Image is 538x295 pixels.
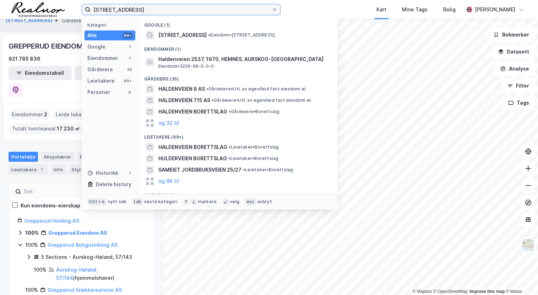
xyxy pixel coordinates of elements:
[443,5,456,14] div: Bolig
[487,28,535,42] button: Bokmerker
[48,287,122,293] a: Grepperud Snekkerservice AS
[57,124,80,133] span: 17 230 ㎡
[230,199,239,205] div: velg
[208,32,275,38] span: Eiendom • [STREET_ADDRESS]
[158,154,227,163] span: HULDERVEIEN BORETTSLAG
[77,152,121,162] div: Eiendommer
[44,110,47,119] span: 2
[158,166,241,174] span: SAMEIET JORDBRUKSVEIEN 25/27
[469,289,505,294] a: Improve this map
[138,187,337,200] div: Historikk (1)
[87,88,110,96] div: Personer
[132,198,143,205] div: tab
[257,199,272,205] div: avbryt
[127,44,132,50] div: 1
[158,177,179,185] button: og 96 til
[412,289,432,294] a: Mapbox
[9,165,48,174] div: Leietakere
[158,119,179,127] button: og 32 til
[38,166,45,173] div: 1
[206,86,208,91] span: •
[75,66,138,80] button: Leietakertabell
[87,198,107,205] div: Ctrl + k
[158,31,207,39] span: [STREET_ADDRESS]
[502,96,535,110] button: Tags
[127,89,132,95] div: 0
[229,109,279,115] span: Gårdeiere • Borettslag
[158,55,329,63] span: Haldenveien 2537, 1970, HEMNES, AURSKOG-[GEOGRAPHIC_DATA]
[56,266,146,283] div: ( hjemmelshaver )
[158,143,227,151] span: HALDENVEIEN BORETTSLAG
[243,167,245,172] span: •
[87,77,115,85] div: Leietakere
[51,165,66,174] div: Info
[212,98,214,103] span: •
[502,261,538,295] iframe: Chat Widget
[229,109,231,114] span: •
[198,199,217,205] div: markere
[87,169,118,177] div: Historikk
[208,32,210,38] span: •
[243,167,293,173] span: Leietaker • Borettslag
[91,4,272,15] input: Søk på adresse, matrikkel, gårdeiere, leietakere eller personer
[228,156,230,161] span: •
[6,17,54,24] button: [STREET_ADDRESS]
[127,67,132,72] div: 35
[21,186,99,197] input: Søk
[87,31,97,40] div: Alle
[433,289,468,294] a: OpenStreetMap
[138,17,337,29] div: Google (1)
[9,123,83,134] div: Totalt tomteareal :
[87,54,118,62] div: Eiendommer
[123,78,132,84] div: 99+
[48,242,118,248] a: Grepperud Boligutvikling AS
[87,43,105,51] div: Google
[9,40,95,52] div: GREPPERUD EIENDOM AS
[502,261,538,295] div: Kontrollprogram for chat
[9,66,72,80] button: Eiendomstabell
[48,230,107,236] a: Grepperud Eiendom AS
[34,266,47,274] div: 100%
[11,2,65,17] img: realnor-logo.934646d98de889bb5806.png
[492,45,535,59] button: Datasett
[158,107,227,116] span: HALDENVEIEN BORETTSLAG
[475,5,515,14] div: [PERSON_NAME]
[402,5,428,14] div: Mine Tags
[144,199,178,205] div: neste kategori
[25,286,38,294] div: 100%
[158,63,214,69] span: Eiendom • 3226-96-5-0-0
[9,109,50,120] div: Eiendommer :
[212,98,312,103] span: Gårdeiere • Utl. av egen/leid fast eiendom el.
[127,170,132,176] div: 1
[108,199,127,205] div: nytt søk
[25,229,39,237] div: 100%
[87,22,135,28] div: Kategori
[229,144,231,150] span: •
[123,33,132,38] div: 99+
[494,62,535,76] button: Analyse
[53,109,103,120] div: Leide lokasjoner :
[9,152,38,162] div: Portefølje
[56,267,98,281] a: Aurskog-Høland, 57/144
[41,152,74,162] div: Aksjonærer
[138,129,337,141] div: Leietakere (99+)
[21,201,80,210] div: Kun eiendoms-eierskap
[96,180,131,189] div: Delete history
[41,253,132,261] div: 5 Sections - Aurskog-Høland, 57/143
[87,65,113,74] div: Gårdeiere
[69,165,98,174] div: Styret
[521,238,535,252] img: Z
[158,96,210,105] span: HALDENVEIEN 715 AS
[501,79,535,93] button: Filter
[228,156,278,161] span: Leietaker • Borettslag
[62,16,83,25] div: Gårdeier
[229,144,279,150] span: Leietaker • Borettslag
[24,218,79,224] a: Grepperud Holding AS
[9,55,40,63] div: 921 785 836
[138,41,337,54] div: Eiendommer (1)
[127,55,132,61] div: 1
[158,85,205,93] span: HALDENVEIEN 8 AS
[25,241,38,249] div: 100%
[206,86,306,92] span: Gårdeiere • Utl. av egen/leid fast eiendom el.
[376,5,386,14] div: Kart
